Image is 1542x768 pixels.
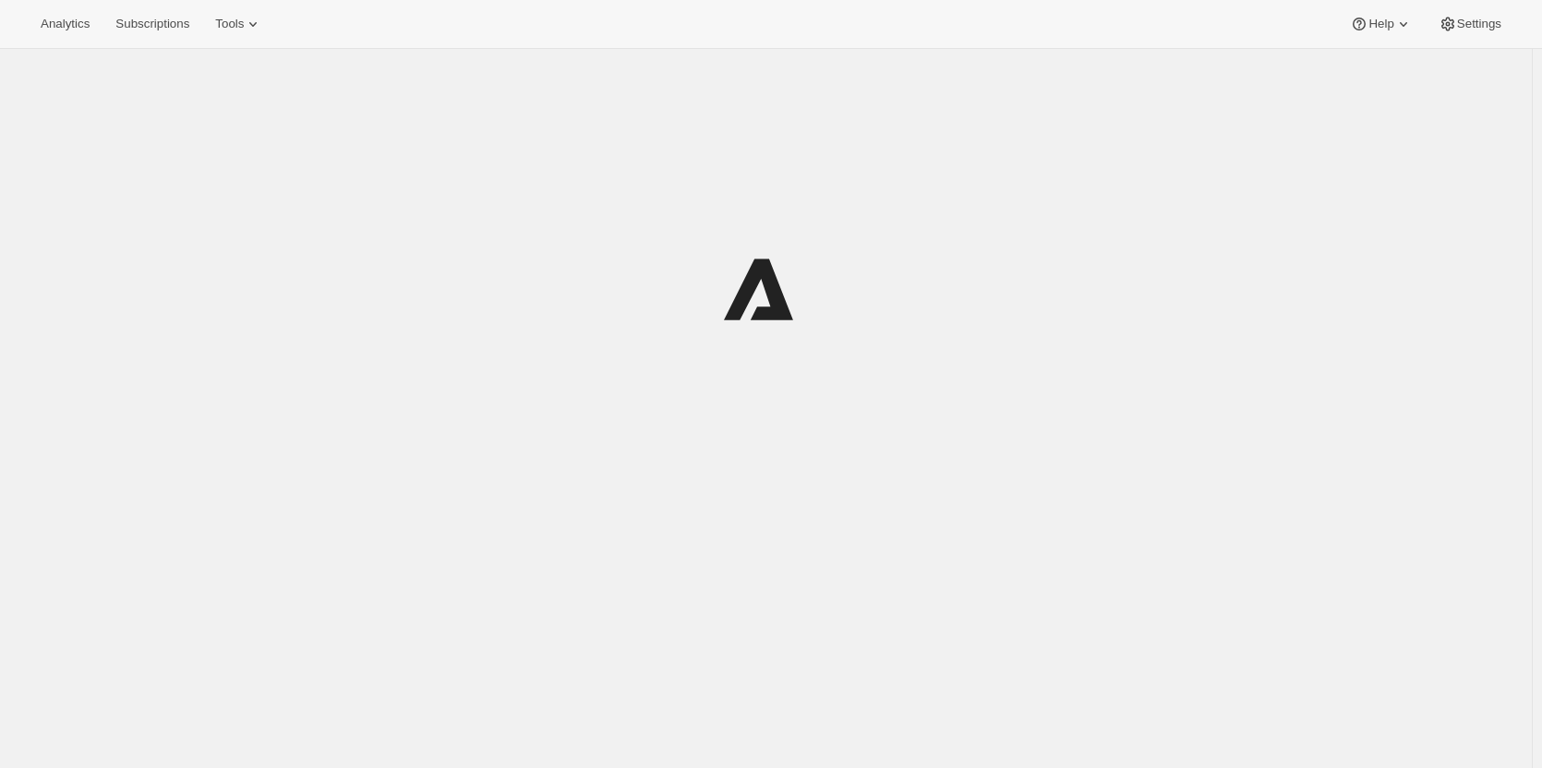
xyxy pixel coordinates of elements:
span: Help [1368,17,1393,31]
button: Tools [204,11,273,37]
button: Analytics [30,11,101,37]
button: Settings [1428,11,1512,37]
span: Settings [1457,17,1501,31]
button: Help [1339,11,1423,37]
span: Subscriptions [115,17,189,31]
span: Analytics [41,17,90,31]
button: Subscriptions [104,11,200,37]
span: Tools [215,17,244,31]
